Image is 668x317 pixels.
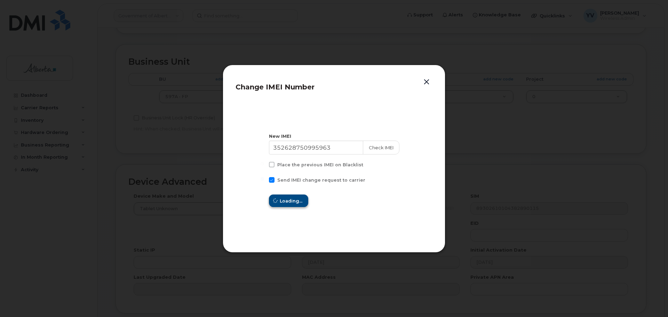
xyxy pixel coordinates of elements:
[261,162,264,165] input: Place the previous IMEI on Blacklist
[269,133,399,140] div: New IMEI
[277,177,365,183] span: Send IMEI change request to carrier
[363,141,399,154] button: Check IMEI
[277,162,363,167] span: Place the previous IMEI on Blacklist
[236,83,315,91] span: Change IMEI Number
[261,177,264,181] input: Send IMEI change request to carrier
